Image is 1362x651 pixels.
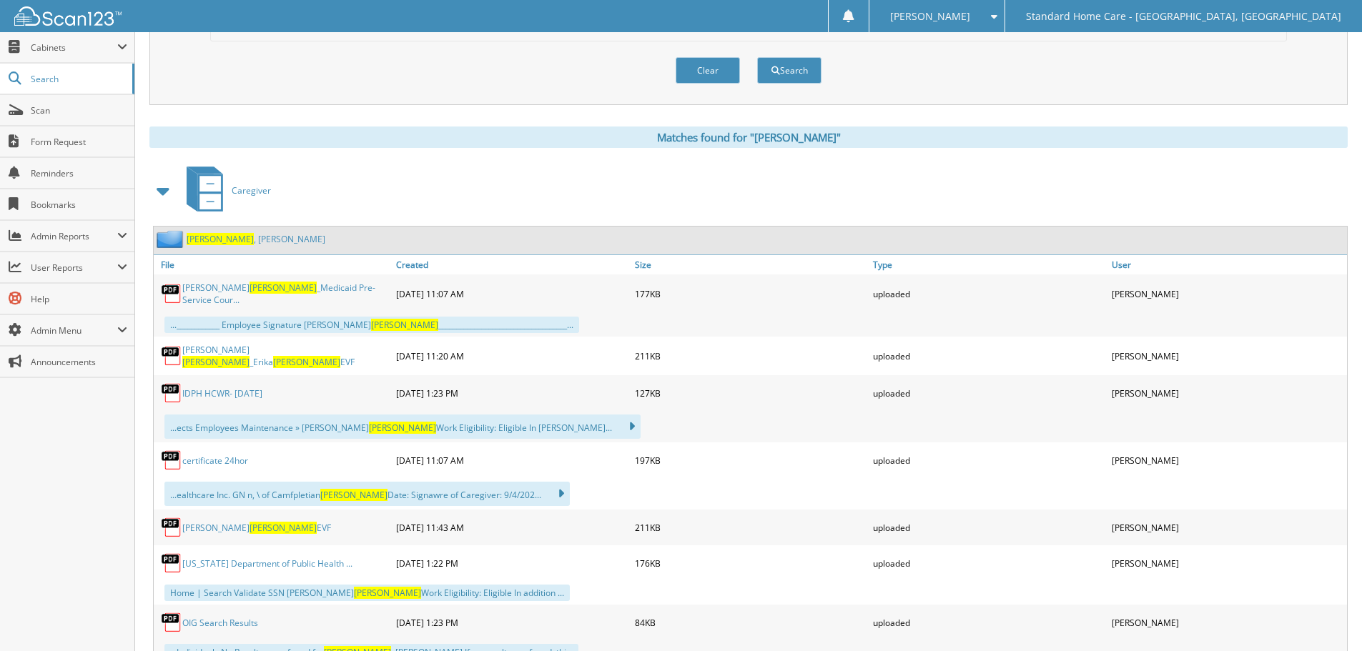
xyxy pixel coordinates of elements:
[393,278,631,309] div: [DATE] 11:07 AM
[31,73,125,85] span: Search
[869,549,1108,577] div: uploaded
[164,585,570,601] div: Home | Search Validate SSN [PERSON_NAME] Work Eligibility: Eligible In addition ...
[393,340,631,372] div: [DATE] 11:20 AM
[31,356,127,368] span: Announcements
[676,57,740,84] button: Clear
[161,449,182,471] img: PDF.png
[393,379,631,407] div: [DATE] 1:23 PM
[161,345,182,367] img: PDF.png
[1108,513,1347,542] div: [PERSON_NAME]
[187,233,254,245] span: [PERSON_NAME]
[182,356,250,368] span: [PERSON_NAME]
[31,230,117,242] span: Admin Reports
[187,233,325,245] a: [PERSON_NAME], [PERSON_NAME]
[869,278,1108,309] div: uploaded
[393,446,631,474] div: [DATE] 11:07 AM
[182,617,258,629] a: OIG Search Results
[161,517,182,538] img: PDF.png
[869,608,1108,637] div: uploaded
[161,283,182,304] img: PDF.png
[149,126,1348,148] div: Matches found for "[PERSON_NAME]"
[157,230,187,248] img: folder2.png
[869,513,1108,542] div: uploaded
[232,184,271,197] span: Caregiver
[31,262,117,274] span: User Reports
[393,255,631,274] a: Created
[393,513,631,542] div: [DATE] 11:43 AM
[1108,379,1347,407] div: [PERSON_NAME]
[371,319,438,331] span: [PERSON_NAME]
[1108,446,1347,474] div: [PERSON_NAME]
[1108,255,1347,274] a: User
[1108,549,1347,577] div: [PERSON_NAME]
[869,255,1108,274] a: Type
[631,446,870,474] div: 197KB
[161,612,182,633] img: PDF.png
[1108,608,1347,637] div: [PERSON_NAME]
[154,255,393,274] a: File
[1026,12,1341,21] span: Standard Home Care - [GEOGRAPHIC_DATA], [GEOGRAPHIC_DATA]
[631,278,870,309] div: 177KB
[631,608,870,637] div: 84KB
[369,422,436,434] span: [PERSON_NAME]
[14,6,122,26] img: scan123-logo-white.svg
[161,552,182,574] img: PDF.png
[869,379,1108,407] div: uploaded
[631,513,870,542] div: 211KB
[631,255,870,274] a: Size
[182,557,352,570] a: [US_STATE] Department of Public Health ...
[31,136,127,148] span: Form Request
[250,522,317,534] span: [PERSON_NAME]
[31,293,127,305] span: Help
[164,317,579,333] div: ...____________ Employee Signature [PERSON_NAME] ____________________________________...
[869,446,1108,474] div: uploaded
[631,340,870,372] div: 211KB
[1108,340,1347,372] div: [PERSON_NAME]
[393,549,631,577] div: [DATE] 1:22 PM
[182,282,389,306] a: [PERSON_NAME][PERSON_NAME]_Medicaid Pre-Service Cour...
[31,199,127,211] span: Bookmarks
[273,356,340,368] span: [PERSON_NAME]
[182,454,248,467] a: certificate 24hor
[31,41,117,54] span: Cabinets
[182,522,331,534] a: [PERSON_NAME][PERSON_NAME]EVF
[631,549,870,577] div: 176KB
[393,608,631,637] div: [DATE] 1:23 PM
[757,57,821,84] button: Search
[354,587,421,599] span: [PERSON_NAME]
[869,340,1108,372] div: uploaded
[182,344,389,368] a: [PERSON_NAME][PERSON_NAME]_Erika[PERSON_NAME]EVF
[890,12,970,21] span: [PERSON_NAME]
[250,282,317,294] span: [PERSON_NAME]
[1108,278,1347,309] div: [PERSON_NAME]
[178,162,271,219] a: Caregiver
[1291,582,1362,651] iframe: Chat Widget
[164,414,641,439] div: ...ects Employees Maintenance » [PERSON_NAME] Work Eligibility: Eligible In [PERSON_NAME]...
[631,379,870,407] div: 127KB
[320,489,388,501] span: [PERSON_NAME]
[182,387,262,399] a: IDPH HCWR- [DATE]
[164,482,570,506] div: ...ealthcare Inc. GN n, \ of Camfpletian Date: Signawre of Caregiver: 9/4/202...
[31,104,127,116] span: Scan
[161,382,182,404] img: PDF.png
[31,167,127,179] span: Reminders
[31,324,117,337] span: Admin Menu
